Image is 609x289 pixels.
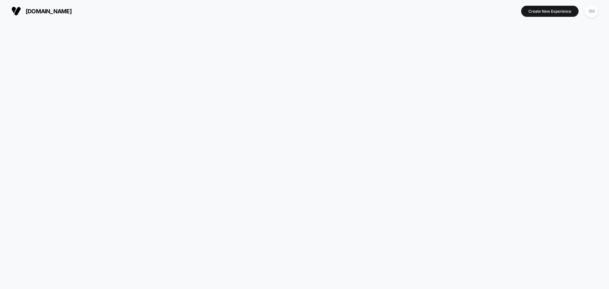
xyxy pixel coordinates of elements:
img: Visually logo [11,6,21,16]
div: SM [585,5,598,17]
span: [DOMAIN_NAME] [26,8,72,15]
button: [DOMAIN_NAME] [10,6,74,16]
button: SM [583,5,599,18]
button: Create New Experience [521,6,579,17]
